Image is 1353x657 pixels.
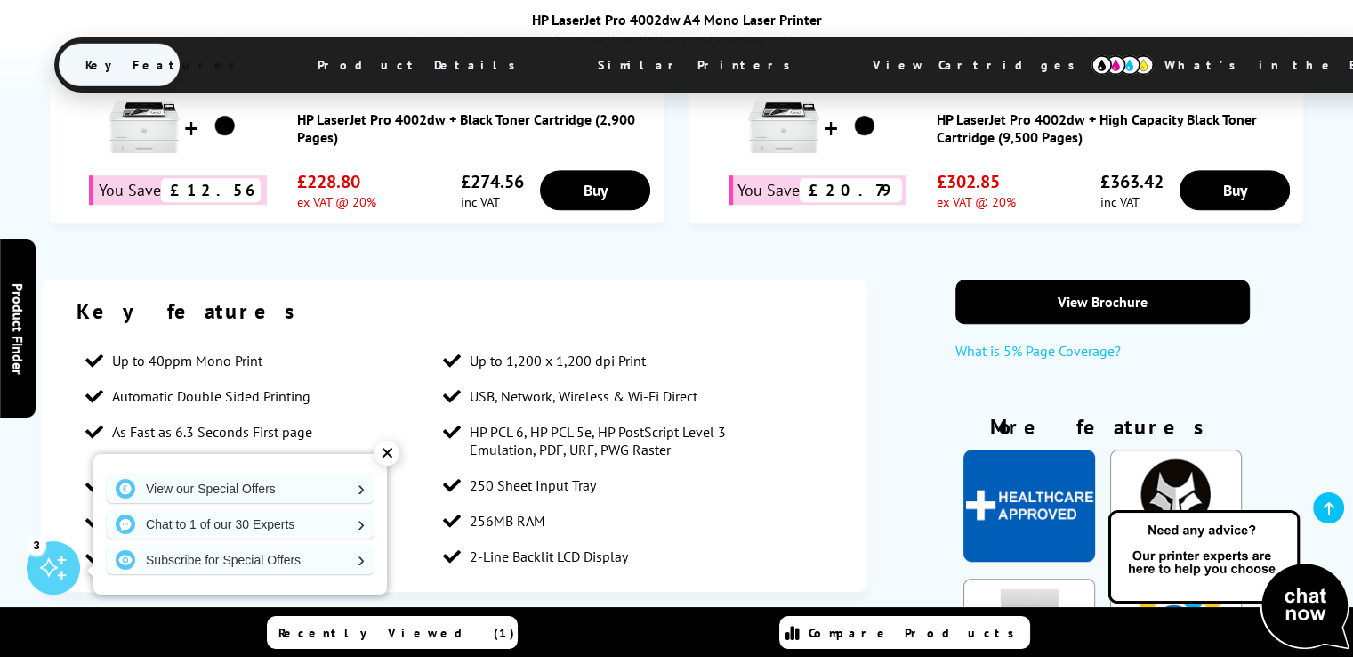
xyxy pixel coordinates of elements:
div: More features [955,413,1249,450]
span: As Fast as 6.3 Seconds First page [112,423,312,441]
span: 2-Line Backlit LCD Display [470,547,628,565]
a: Chat to 1 of our 30 Experts [107,510,374,539]
span: Product Finder [9,283,27,375]
span: inc VAT [461,193,524,210]
img: Open Live Chat window [1104,507,1353,653]
a: KeyFeatureModal300 [963,547,1096,565]
a: HP LaserJet Pro 4002dw + High Capacity Black Toner Cartridge (9,500 Pages) [937,110,1294,146]
a: View our Special Offers [107,474,374,503]
span: Up to 1,200 x 1,200 dpi Print [470,352,646,369]
a: HP LaserJet Pro 4002dw + Black Toner Cartridge (2,900 Pages) [297,110,655,146]
span: USB, Network, Wireless & Wi-Fi Direct [470,387,697,405]
span: £228.80 [297,170,376,193]
div: Key features [77,297,832,325]
a: View Brochure [955,280,1249,324]
img: HP Wolf Pro Security [1110,450,1243,561]
span: Automatic Double Sided Printing [112,387,310,405]
a: What is 5% Page Coverage? [955,342,1249,369]
span: Similar Printers [571,44,826,86]
span: Compare Products [809,625,1024,641]
img: HP LaserJet Pro 4002dw + Black Toner Cartridge (2,900 Pages) [203,104,247,149]
img: HP LaserJet Pro 4002dw + High Capacity Black Toner Cartridge (9,500 Pages) [748,91,819,162]
a: Compare Products [779,616,1030,649]
span: £20.79 [800,178,902,202]
span: ex VAT @ 20% [297,193,376,210]
span: 250 Sheet Input Tray [470,476,596,494]
div: HP LaserJet Pro 4002dw A4 Mono Laser Printer [54,11,1300,28]
span: Up to 40ppm Mono Print [112,352,262,369]
img: Prescription Approved Printing [963,450,1096,561]
a: Buy [540,170,651,210]
span: Product Details [291,44,552,86]
span: Recently Viewed (1) [278,625,515,641]
a: Buy [1180,170,1291,210]
span: £274.56 [461,170,524,193]
img: HP LaserJet Pro 4002dw + Black Toner Cartridge (2,900 Pages) [109,91,180,162]
span: ex VAT @ 20% [937,193,1016,210]
div: ✕ [374,441,399,466]
div: You Save [729,175,906,205]
span: View Cartridges [846,42,1118,88]
span: HP PCL 6, HP PCL 5e, HP PostScript Level 3 Emulation, PDF, URF, PWG Raster [470,423,783,458]
a: Subscribe for Special Offers [107,546,374,574]
span: 256MB RAM [470,512,545,530]
a: Recently Viewed (1) [267,616,518,649]
span: inc VAT [1100,193,1164,210]
span: Key Features [59,44,271,86]
span: £363.42 [1100,170,1164,193]
div: 3 [27,535,46,555]
img: HP LaserJet Pro 4002dw + High Capacity Black Toner Cartridge (9,500 Pages) [842,104,887,149]
img: cmyk-icon.svg [1091,55,1154,75]
span: £12.56 [161,178,261,202]
div: You Save [89,175,267,205]
span: £302.85 [937,170,1016,193]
